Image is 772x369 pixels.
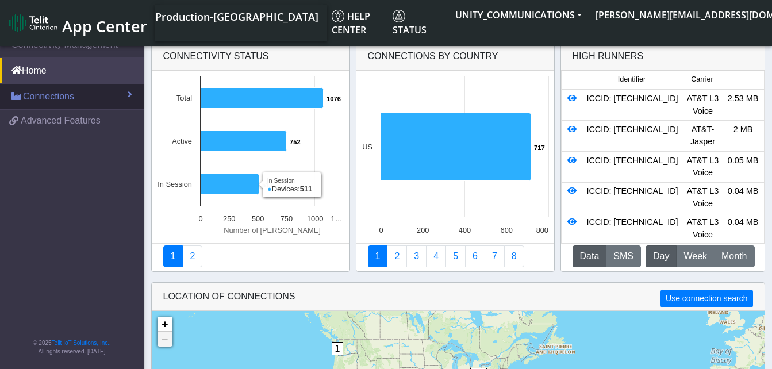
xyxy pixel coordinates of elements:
[290,139,301,145] text: 752
[332,10,370,36] span: Help center
[158,332,172,347] a: Zoom out
[172,137,192,145] text: Active
[52,340,109,346] a: Telit IoT Solutions, Inc.
[331,214,342,223] text: 1…
[356,43,554,71] div: Connections By Country
[163,245,183,267] a: Connectivity status
[582,93,683,117] div: ICCID: [TECHNICAL_ID]
[723,185,763,210] div: 0.04 MB
[448,5,589,25] button: UNITY_COMMUNICATIONS
[573,49,644,63] div: High Runners
[368,245,543,267] nav: Summary paging
[582,216,683,241] div: ICCID: [TECHNICAL_ID]
[465,245,485,267] a: 14 Days Trend
[388,5,448,41] a: Status
[152,43,349,71] div: Connectivity status
[426,245,446,267] a: Connections By Carrier
[158,317,172,332] a: Zoom in
[504,245,524,267] a: Not Connected for 30 days
[500,226,512,235] text: 600
[393,10,427,36] span: Status
[198,214,202,223] text: 0
[332,342,344,355] span: 1
[306,214,322,223] text: 1000
[683,93,723,117] div: AT&T L3 Voice
[262,182,273,189] text: 511
[379,226,383,235] text: 0
[362,143,372,151] text: US
[368,245,388,267] a: Connections By Country
[691,74,713,85] span: Carrier
[158,180,192,189] text: In Session
[653,249,669,263] span: Day
[327,5,388,41] a: Help center
[163,245,338,267] nav: Summary paging
[182,245,202,267] a: Deployment status
[683,124,723,148] div: AT&T-Jasper
[21,114,101,128] span: Advanced Features
[327,95,341,102] text: 1076
[176,94,191,102] text: Total
[406,245,427,267] a: Usage per Country
[582,155,683,179] div: ICCID: [TECHNICAL_ID]
[606,245,641,267] button: SMS
[393,10,405,22] img: status.svg
[223,214,235,223] text: 250
[9,11,145,36] a: App Center
[573,245,607,267] button: Data
[714,245,754,267] button: Month
[152,283,765,311] div: LOCATION OF CONNECTIONS
[721,249,747,263] span: Month
[62,16,147,37] span: App Center
[723,93,763,117] div: 2.53 MB
[683,249,707,263] span: Week
[387,245,407,267] a: Carrier
[582,124,683,148] div: ICCID: [TECHNICAL_ID]
[458,226,470,235] text: 400
[251,214,263,223] text: 500
[683,216,723,241] div: AT&T L3 Voice
[224,226,321,235] text: Number of [PERSON_NAME]
[280,214,292,223] text: 750
[534,144,545,151] text: 717
[676,245,715,267] button: Week
[618,74,646,85] span: Identifier
[723,124,763,148] div: 2 MB
[582,185,683,210] div: ICCID: [TECHNICAL_ID]
[646,245,677,267] button: Day
[332,10,344,22] img: knowledge.svg
[23,90,74,103] span: Connections
[155,10,318,24] span: Production-[GEOGRAPHIC_DATA]
[683,185,723,210] div: AT&T L3 Voice
[660,290,752,307] button: Use connection search
[445,245,466,267] a: Usage by Carrier
[723,155,763,179] div: 0.05 MB
[536,226,548,235] text: 800
[723,216,763,241] div: 0.04 MB
[683,155,723,179] div: AT&T L3 Voice
[485,245,505,267] a: Zero Session
[9,14,57,32] img: logo-telit-cinterion-gw-new.png
[417,226,429,235] text: 200
[155,5,318,28] a: Your current platform instance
